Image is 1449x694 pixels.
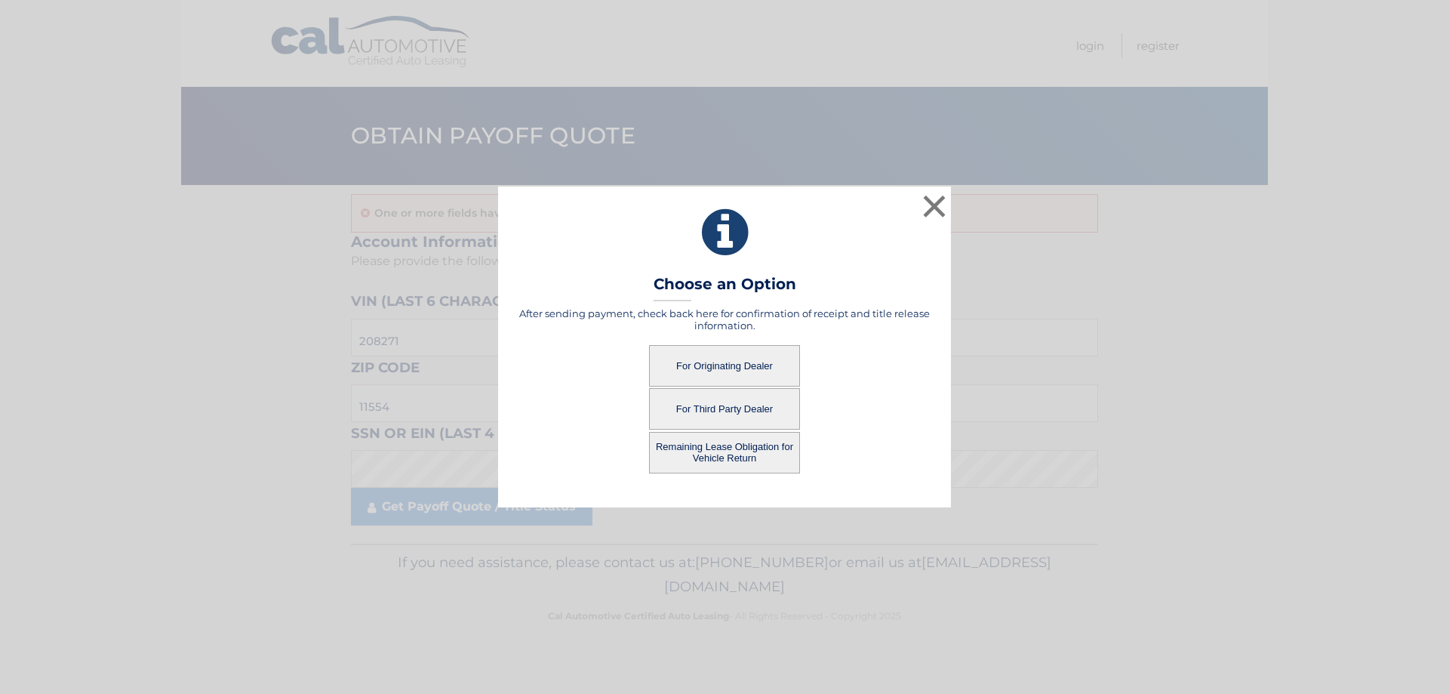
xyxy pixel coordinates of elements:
[649,388,800,430] button: For Third Party Dealer
[517,307,932,332] h5: After sending payment, check back here for confirmation of receipt and title release information.
[649,345,800,387] button: For Originating Dealer
[919,191,949,221] button: ×
[649,432,800,473] button: Remaining Lease Obligation for Vehicle Return
[654,275,796,301] h3: Choose an Option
